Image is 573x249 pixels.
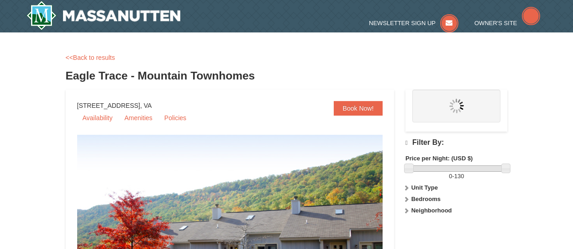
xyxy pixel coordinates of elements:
[119,111,158,125] a: Amenities
[411,196,441,202] strong: Bedrooms
[66,54,115,61] a: <<Back to results
[26,1,181,30] img: Massanutten Resort Logo
[66,67,508,85] h3: Eagle Trace - Mountain Townhomes
[77,111,118,125] a: Availability
[369,20,458,26] a: Newsletter Sign Up
[454,173,464,180] span: 130
[405,155,473,162] strong: Price per Night: (USD $)
[159,111,192,125] a: Policies
[411,207,452,214] strong: Neighborhood
[334,101,383,116] a: Book Now!
[411,184,438,191] strong: Unit Type
[449,173,452,180] span: 0
[474,20,517,26] span: Owner's Site
[474,20,540,26] a: Owner's Site
[405,172,507,181] label: -
[449,99,464,113] img: wait.gif
[26,1,181,30] a: Massanutten Resort
[369,20,436,26] span: Newsletter Sign Up
[405,138,507,147] h4: Filter By:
